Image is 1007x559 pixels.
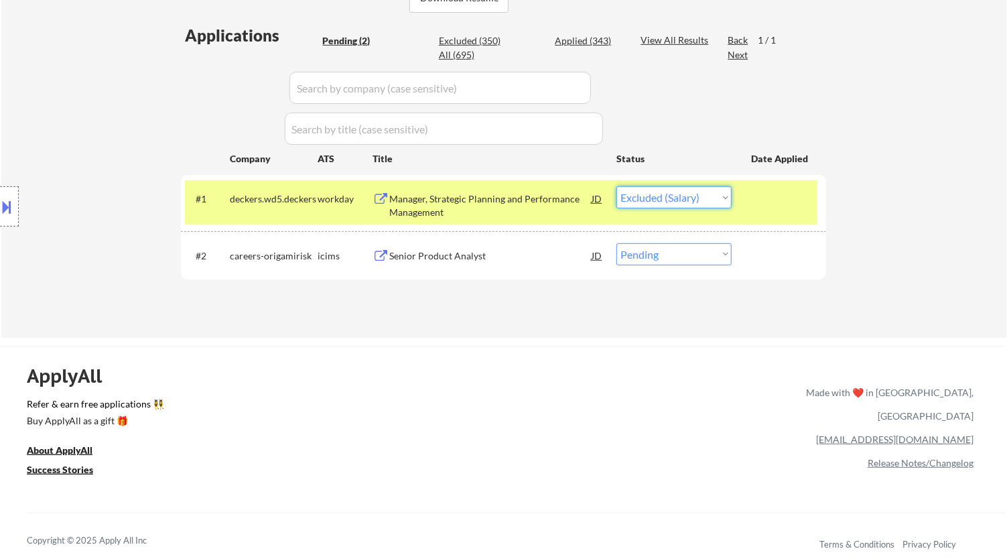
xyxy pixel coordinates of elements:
[801,381,974,428] div: Made with ❤️ in [GEOGRAPHIC_DATA], [GEOGRAPHIC_DATA]
[641,34,712,47] div: View All Results
[728,34,749,47] div: Back
[590,186,604,210] div: JD
[590,243,604,267] div: JD
[389,192,592,219] div: Manager, Strategic Planning and Performance Management
[868,457,974,469] a: Release Notes/Changelog
[318,192,373,206] div: workday
[27,462,111,479] a: Success Stories
[555,34,622,48] div: Applied (343)
[728,48,749,62] div: Next
[819,539,894,550] a: Terms & Conditions
[902,539,956,550] a: Privacy Policy
[230,192,318,206] div: deckers.wd5.deckers
[751,152,810,166] div: Date Applied
[27,365,117,387] div: ApplyAll
[230,249,318,263] div: careers-origamirisk
[185,27,318,44] div: Applications
[289,72,591,104] input: Search by company (case sensitive)
[27,414,161,430] a: Buy ApplyAll as a gift 🎁
[27,534,181,548] div: Copyright © 2025 Apply All Inc
[27,416,161,426] div: Buy ApplyAll as a gift 🎁
[439,34,506,48] div: Excluded (350)
[27,464,93,475] u: Success Stories
[285,113,603,145] input: Search by title (case sensitive)
[27,444,92,456] u: About ApplyAll
[816,434,974,445] a: [EMAIL_ADDRESS][DOMAIN_NAME]
[27,443,111,460] a: About ApplyAll
[318,249,373,263] div: icims
[318,152,373,166] div: ATS
[389,249,592,263] div: Senior Product Analyst
[27,399,526,414] a: Refer & earn free applications 👯‍♀️
[439,48,506,62] div: All (695)
[616,146,732,170] div: Status
[373,152,604,166] div: Title
[322,34,389,48] div: Pending (2)
[230,152,318,166] div: Company
[758,34,789,47] div: 1 / 1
